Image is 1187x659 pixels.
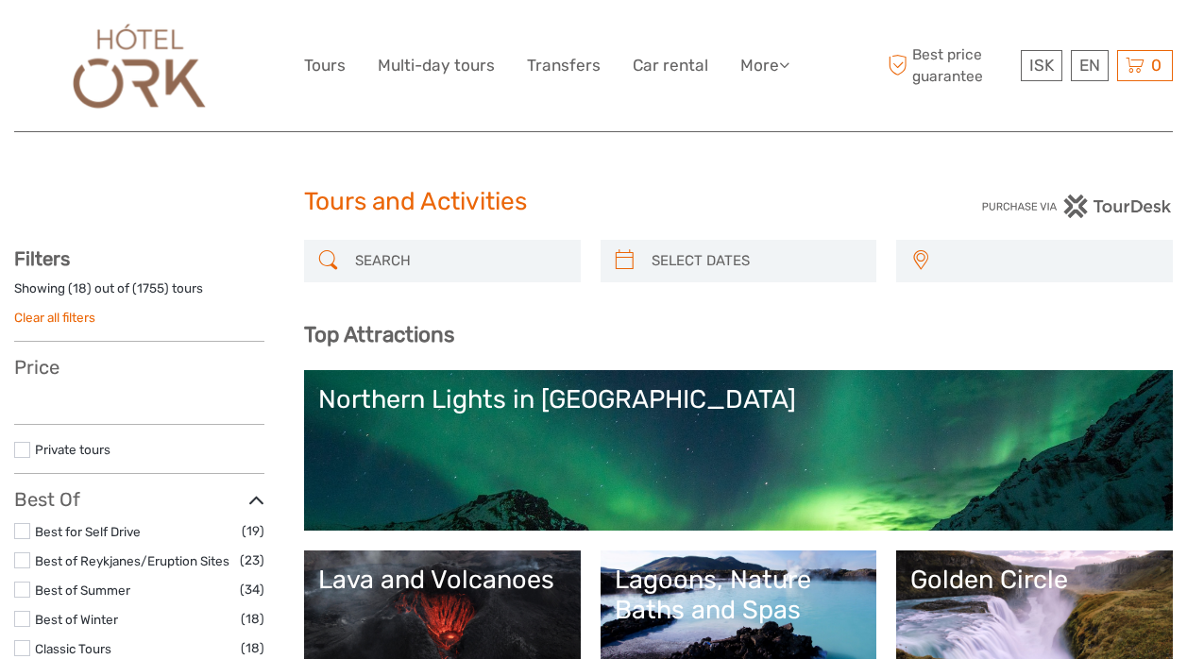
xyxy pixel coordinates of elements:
a: Best of Reykjanes/Eruption Sites [35,553,229,568]
img: Our services [63,14,215,117]
a: Private tours [35,442,110,457]
label: 18 [73,279,87,297]
a: More [740,52,789,79]
input: SEARCH [348,245,571,278]
span: (19) [242,520,264,542]
a: Multi-day tours [378,52,495,79]
a: Northern Lights in [GEOGRAPHIC_DATA] [318,384,1159,516]
div: Golden Circle [910,565,1159,595]
a: Tours [304,52,346,79]
div: EN [1071,50,1109,81]
img: PurchaseViaTourDesk.png [981,194,1173,218]
a: Car rental [633,52,708,79]
a: Transfers [527,52,601,79]
h3: Price [14,356,264,379]
a: Best of Winter [35,612,118,627]
h3: Best Of [14,488,264,511]
span: (23) [240,549,264,571]
a: Best of Summer [35,583,130,598]
span: 0 [1148,56,1164,75]
span: Best price guarantee [883,44,1016,86]
span: (18) [241,608,264,630]
a: Best for Self Drive [35,524,141,539]
div: Northern Lights in [GEOGRAPHIC_DATA] [318,384,1159,414]
div: Lagoons, Nature Baths and Spas [615,565,863,626]
b: Top Attractions [304,322,454,347]
div: Showing ( ) out of ( ) tours [14,279,264,309]
div: Lava and Volcanoes [318,565,567,595]
span: (18) [241,637,264,659]
a: Classic Tours [35,641,111,656]
span: (34) [240,579,264,600]
input: SELECT DATES [644,245,868,278]
span: ISK [1029,56,1054,75]
h1: Tours and Activities [304,187,884,217]
strong: Filters [14,247,70,270]
a: Clear all filters [14,310,95,325]
label: 1755 [137,279,164,297]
